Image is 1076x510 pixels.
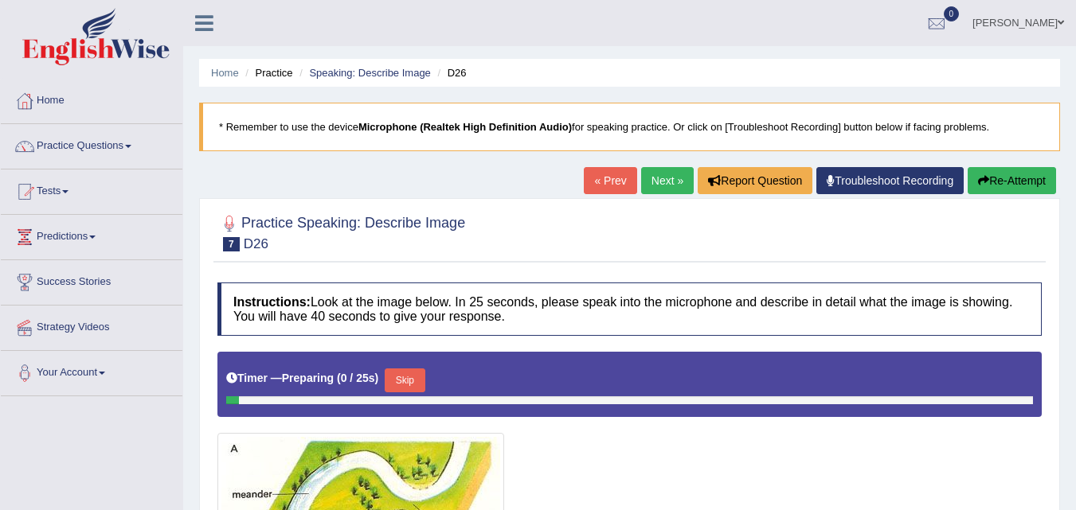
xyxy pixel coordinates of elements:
[1,306,182,345] a: Strategy Videos
[337,372,341,384] b: (
[433,65,466,80] li: D26
[1,124,182,164] a: Practice Questions
[217,212,465,251] h2: Practice Speaking: Describe Image
[309,67,430,79] a: Speaking: Describe Image
[341,372,375,384] b: 0 / 25s
[816,167,964,194] a: Troubleshoot Recording
[1,260,182,300] a: Success Stories
[1,79,182,119] a: Home
[944,6,960,21] span: 0
[233,295,311,309] b: Instructions:
[282,372,334,384] b: Preparing
[1,169,182,209] a: Tests
[358,121,572,133] b: Microphone (Realtek High Definition Audio)
[226,372,378,384] h5: Timer —
[698,167,812,194] button: Report Question
[968,167,1056,194] button: Re-Attempt
[244,236,268,251] small: D26
[211,67,239,79] a: Home
[375,372,379,384] b: )
[385,368,425,392] button: Skip
[1,215,182,255] a: Predictions
[241,65,292,80] li: Practice
[1,351,182,391] a: Your Account
[217,282,1042,336] h4: Look at the image below. In 25 seconds, please speak into the microphone and describe in detail w...
[199,103,1060,151] blockquote: * Remember to use the device for speaking practice. Or click on [Troubleshoot Recording] button b...
[223,237,240,251] span: 7
[584,167,636,194] a: « Prev
[641,167,694,194] a: Next »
